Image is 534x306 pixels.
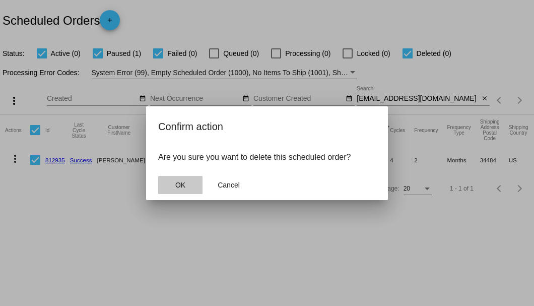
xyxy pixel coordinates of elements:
[218,181,240,189] span: Cancel
[158,176,203,194] button: Close dialog
[158,153,376,162] p: Are you sure you want to delete this scheduled order?
[207,176,251,194] button: Close dialog
[158,118,376,135] h2: Confirm action
[175,181,185,189] span: OK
